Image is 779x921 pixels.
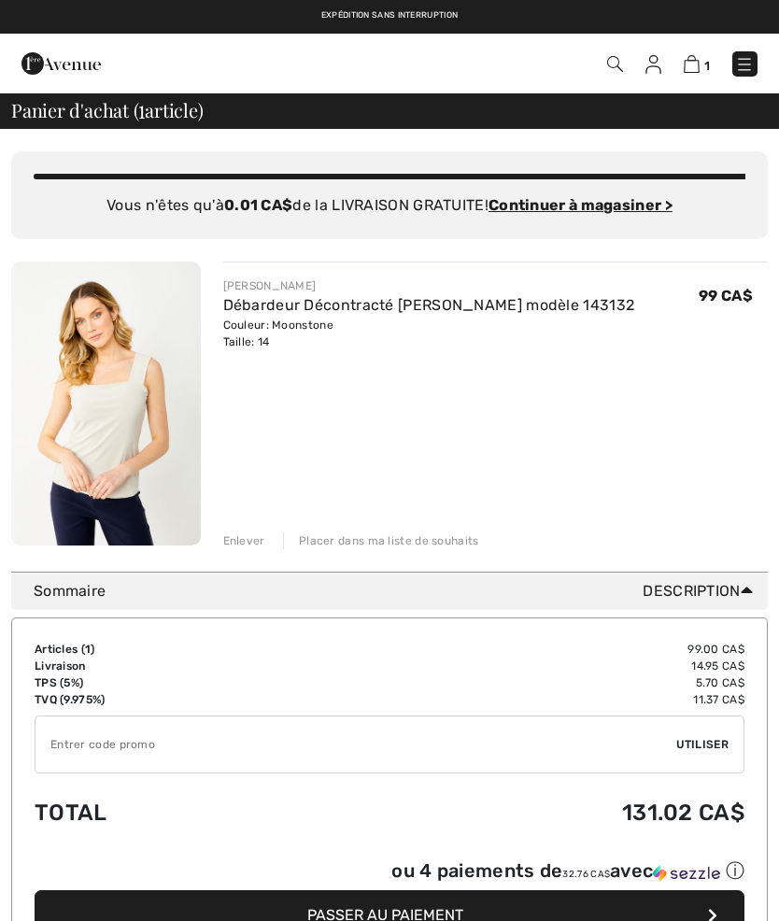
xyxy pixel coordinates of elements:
[489,196,673,214] a: Continuer à magasiner >
[684,52,710,75] a: 1
[298,658,744,674] td: 14.95 CA$
[224,196,292,214] strong: 0.01 CA$
[35,674,298,691] td: TPS (5%)
[643,580,760,602] span: Description
[35,858,744,890] div: ou 4 paiements de32.76 CA$avecSezzle Cliquez pour en savoir plus sur Sezzle
[35,781,298,844] td: Total
[735,55,754,74] img: Menu
[645,55,661,74] img: Mes infos
[85,643,91,656] span: 1
[607,56,623,72] img: Recherche
[298,781,744,844] td: 131.02 CA$
[699,287,753,305] span: 99 CA$
[676,736,729,753] span: Utiliser
[704,59,710,73] span: 1
[223,277,635,294] div: [PERSON_NAME]
[223,532,265,549] div: Enlever
[11,101,204,120] span: Panier d'achat ( article)
[298,691,744,708] td: 11.37 CA$
[35,716,676,772] input: Code promo
[35,691,298,708] td: TVQ (9.975%)
[35,658,298,674] td: Livraison
[34,194,745,217] div: Vous n'êtes qu'à de la LIVRAISON GRATUITE!
[391,858,744,884] div: ou 4 paiements de avec
[21,53,101,71] a: 1ère Avenue
[684,55,700,73] img: Panier d'achat
[34,580,760,602] div: Sommaire
[562,869,610,880] span: 32.76 CA$
[283,532,479,549] div: Placer dans ma liste de souhaits
[21,45,101,82] img: 1ère Avenue
[138,96,145,120] span: 1
[35,641,298,658] td: Articles ( )
[653,865,720,882] img: Sezzle
[223,317,635,350] div: Couleur: Moonstone Taille: 14
[223,296,635,314] a: Débardeur Décontracté [PERSON_NAME] modèle 143132
[298,641,744,658] td: 99.00 CA$
[11,262,201,546] img: Débardeur Décontracté Col Carré modèle 143132
[298,674,744,691] td: 5.70 CA$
